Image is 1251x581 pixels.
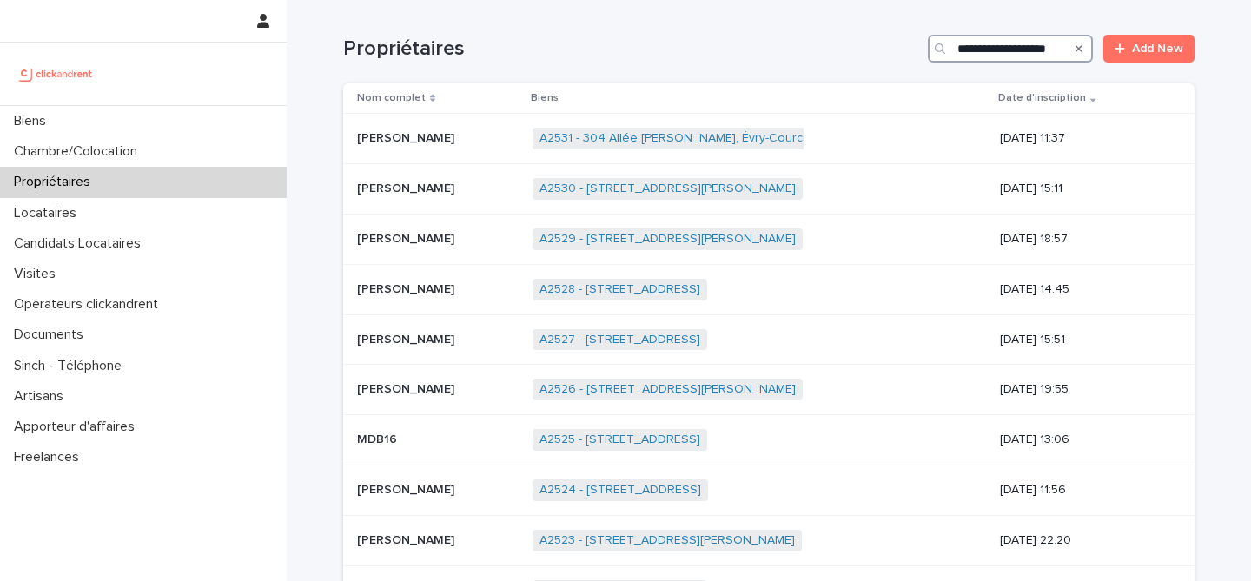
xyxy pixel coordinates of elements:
tr: [PERSON_NAME][PERSON_NAME] A2523 - [STREET_ADDRESS][PERSON_NAME] [DATE] 22:20 [343,515,1195,565]
p: Locataires [7,205,90,221]
p: [PERSON_NAME] [357,178,458,196]
p: [DATE] 11:56 [1000,483,1167,498]
p: [DATE] 22:20 [1000,533,1167,548]
p: Documents [7,327,97,343]
tr: [PERSON_NAME][PERSON_NAME] A2526 - [STREET_ADDRESS][PERSON_NAME] [DATE] 19:55 [343,365,1195,415]
p: [DATE] 13:06 [1000,432,1167,447]
p: MDB16 [357,429,400,447]
p: [DATE] 15:11 [1000,182,1167,196]
p: Biens [531,89,559,108]
p: [DATE] 19:55 [1000,382,1167,397]
p: [DATE] 15:51 [1000,333,1167,347]
tr: [PERSON_NAME][PERSON_NAME] A2528 - [STREET_ADDRESS] [DATE] 14:45 [343,264,1195,314]
a: A2525 - [STREET_ADDRESS] [539,432,700,447]
p: [DATE] 14:45 [1000,282,1167,297]
p: Date d'inscription [998,89,1086,108]
p: [DATE] 11:37 [1000,131,1167,146]
a: A2529 - [STREET_ADDRESS][PERSON_NAME] [539,232,796,247]
p: [PERSON_NAME] [357,379,458,397]
span: Add New [1132,43,1183,55]
p: Sinch - Téléphone [7,358,136,374]
p: [PERSON_NAME] [357,128,458,146]
tr: [PERSON_NAME][PERSON_NAME] A2524 - [STREET_ADDRESS] [DATE] 11:56 [343,465,1195,515]
p: Chambre/Colocation [7,143,151,160]
p: Nom complet [357,89,426,108]
tr: [PERSON_NAME][PERSON_NAME] A2529 - [STREET_ADDRESS][PERSON_NAME] [DATE] 18:57 [343,214,1195,264]
p: [PERSON_NAME] [357,228,458,247]
a: A2524 - [STREET_ADDRESS] [539,483,701,498]
p: [PERSON_NAME] [357,479,458,498]
p: Propriétaires [7,174,104,190]
tr: [PERSON_NAME][PERSON_NAME] A2531 - 304 Allée [PERSON_NAME], Évry-Courcouronnes 91000 [DATE] 11:37 [343,114,1195,164]
tr: [PERSON_NAME][PERSON_NAME] A2530 - [STREET_ADDRESS][PERSON_NAME] [DATE] 15:11 [343,164,1195,215]
img: UCB0brd3T0yccxBKYDjQ [14,56,98,91]
a: A2526 - [STREET_ADDRESS][PERSON_NAME] [539,382,796,397]
input: Search [928,35,1093,63]
p: [PERSON_NAME] [357,279,458,297]
p: Apporteur d'affaires [7,419,149,435]
p: [PERSON_NAME] [357,329,458,347]
p: Operateurs clickandrent [7,296,172,313]
p: [DATE] 18:57 [1000,232,1167,247]
a: A2531 - 304 Allée [PERSON_NAME], Évry-Courcouronnes 91000 [539,131,897,146]
a: A2527 - [STREET_ADDRESS] [539,333,700,347]
h1: Propriétaires [343,36,921,62]
p: [PERSON_NAME] [357,530,458,548]
a: A2530 - [STREET_ADDRESS][PERSON_NAME] [539,182,796,196]
p: Biens [7,113,60,129]
p: Visites [7,266,69,282]
tr: [PERSON_NAME][PERSON_NAME] A2527 - [STREET_ADDRESS] [DATE] 15:51 [343,314,1195,365]
a: A2523 - [STREET_ADDRESS][PERSON_NAME] [539,533,795,548]
tr: MDB16MDB16 A2525 - [STREET_ADDRESS] [DATE] 13:06 [343,415,1195,465]
a: A2528 - [STREET_ADDRESS] [539,282,700,297]
a: Add New [1103,35,1195,63]
p: Freelances [7,449,93,465]
p: Candidats Locataires [7,235,155,252]
p: Artisans [7,388,77,405]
